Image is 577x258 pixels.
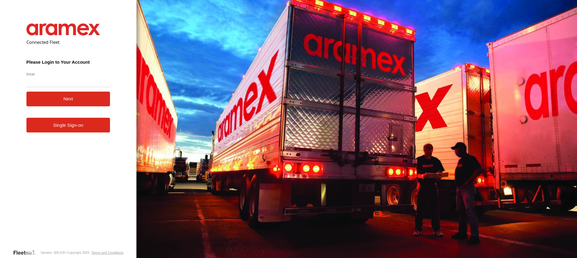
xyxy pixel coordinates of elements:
a: Visit our Website [13,250,41,256]
div: © Copyright 2025 - [64,251,124,254]
img: Aramex [26,23,100,35]
label: Email [26,72,110,76]
h3: Please Login to Your Account [26,59,110,65]
button: Next [26,92,110,106]
div: Version: 305.03 [41,251,63,254]
a: Terms and Conditions [91,251,123,254]
h2: Connected Fleet [26,39,110,45]
a: Single Sign-on [26,118,110,132]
